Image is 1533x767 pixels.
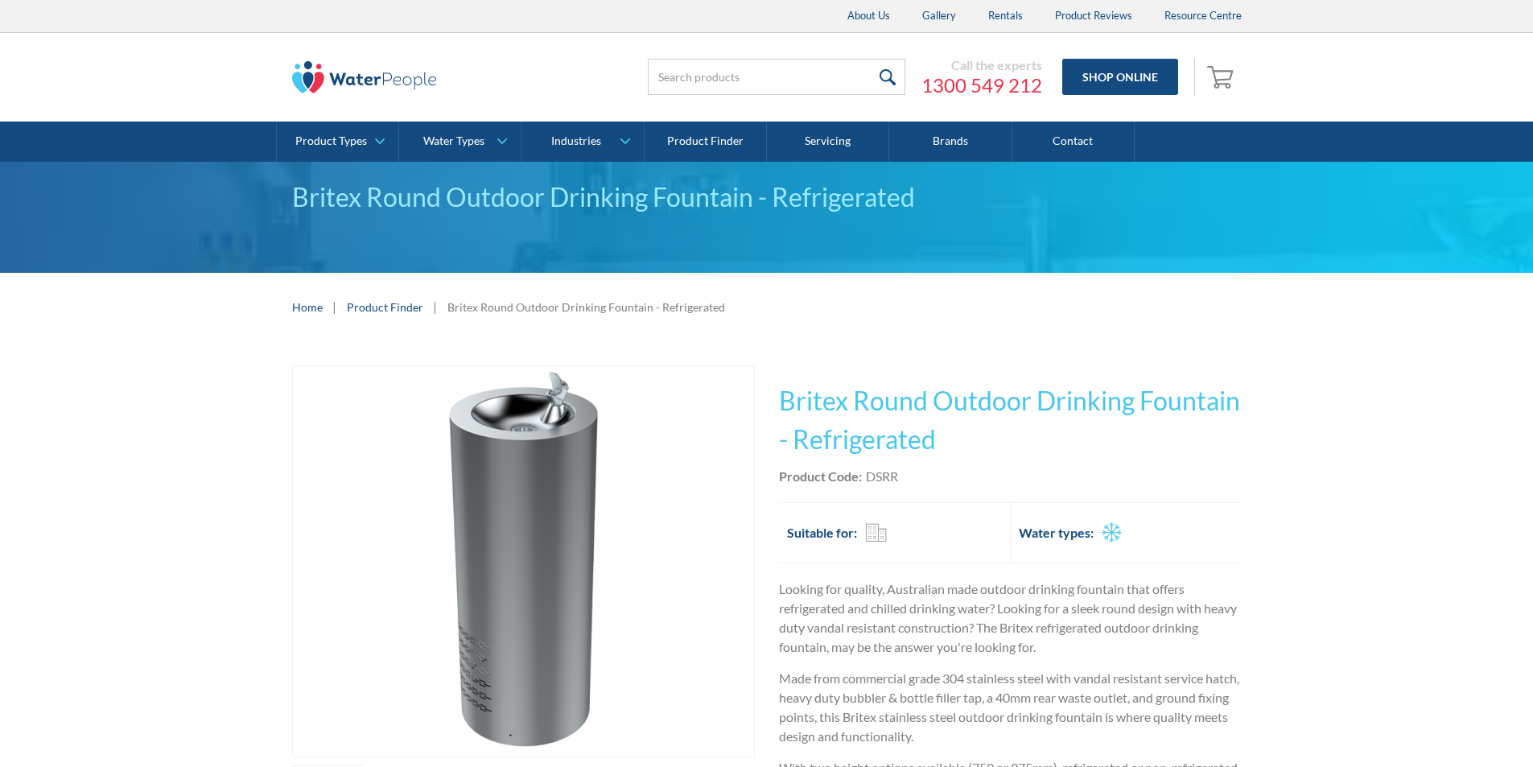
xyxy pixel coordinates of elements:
[779,381,1242,459] h1: Britex Round Outdoor Drinking Fountain - Refrigerated
[648,59,905,95] input: Search products
[292,299,323,315] a: Home
[1019,523,1094,542] h2: Water types:
[295,134,367,148] div: Product Types
[423,134,484,148] div: Water Types
[787,523,857,542] h2: Suitable for:
[292,178,1242,216] div: Britex Round Outdoor Drinking Fountain - Refrigerated
[551,134,601,148] div: Industries
[1062,59,1178,95] a: Shop Online
[292,365,755,757] a: open lightbox
[645,122,767,162] a: Product Finder
[866,467,898,486] div: DSRR
[521,122,643,162] a: Industries
[331,297,339,316] div: |
[1203,58,1242,97] a: Open empty cart
[779,579,1242,657] p: Looking for quality, Australian made outdoor drinking fountain that offers refrigerated and chill...
[399,122,521,162] a: Water Types
[889,122,1012,162] a: Brands
[779,468,862,484] strong: Product Code:
[347,299,423,315] a: Product Finder
[1207,64,1238,89] img: shopping cart
[1012,122,1135,162] a: Contact
[447,299,725,315] div: Britex Round Outdoor Drinking Fountain - Refrigerated
[292,61,437,93] img: The Water People
[921,57,1042,73] div: Call the experts
[779,669,1242,746] p: Made from commercial grade 304 stainless steel with vandal resistant service hatch, heavy duty bu...
[328,366,719,757] img: Britex Round Outdoor Drinking Fountain - Refrigerated
[277,122,398,162] a: Product Types
[921,73,1042,97] a: 1300 549 212
[431,297,439,316] div: |
[767,122,889,162] a: Servicing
